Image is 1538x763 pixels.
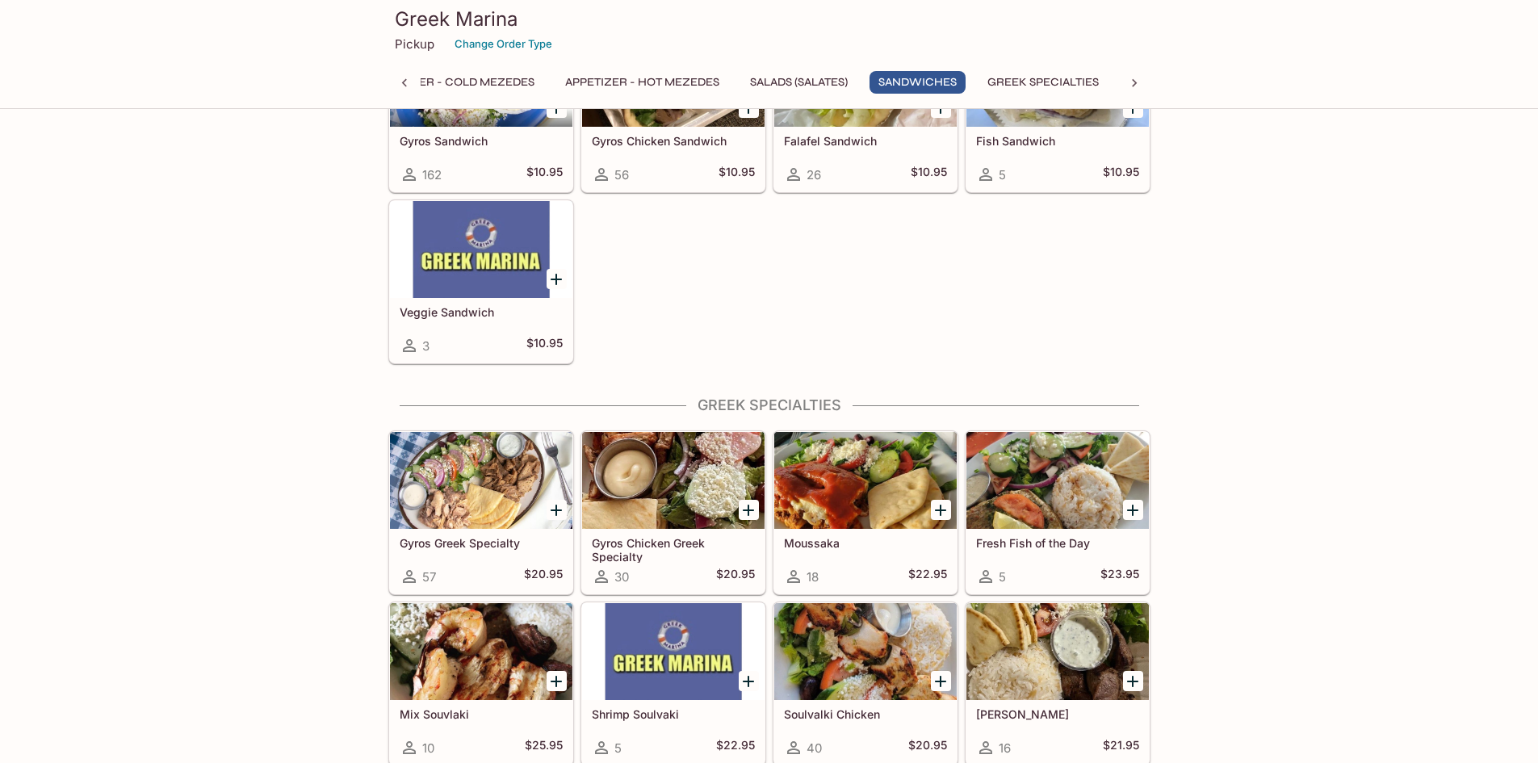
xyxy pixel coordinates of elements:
h5: $23.95 [1100,567,1139,586]
h5: [PERSON_NAME] [976,707,1139,721]
a: Gyros Greek Specialty57$20.95 [389,431,573,594]
h5: Shrimp Soulvaki [592,707,755,721]
a: Moussaka18$22.95 [773,431,958,594]
a: Fresh Fish of the Day5$23.95 [966,431,1150,594]
button: Add Gyros Greek Specialty [547,500,567,520]
span: 57 [422,569,436,585]
h5: $22.95 [908,567,947,586]
div: Soulvalki Chicken [774,603,957,700]
button: Salads (Salates) [741,71,857,94]
h5: $10.95 [1103,165,1139,184]
h5: Gyros Chicken Greek Specialty [592,536,755,563]
span: 5 [614,740,622,756]
span: 3 [422,338,430,354]
span: 5 [999,569,1006,585]
span: 56 [614,167,629,182]
h5: $10.95 [911,165,947,184]
h5: $20.95 [716,567,755,586]
h5: Gyros Sandwich [400,134,563,148]
button: Add Mix Souvlaki [547,671,567,691]
a: Veggie Sandwich3$10.95 [389,200,573,363]
div: Souvlaki Lamb [966,603,1149,700]
button: Change Order Type [447,31,559,57]
span: 16 [999,740,1011,756]
span: 30 [614,569,629,585]
h5: $10.95 [719,165,755,184]
h5: Gyros Greek Specialty [400,536,563,550]
p: Pickup [395,36,434,52]
button: Greek Specialties [979,71,1108,94]
div: Gyros Chicken Greek Specialty [582,432,765,529]
a: Gyros Chicken Sandwich56$10.95 [581,29,765,192]
div: Mix Souvlaki [390,603,572,700]
span: 10 [422,740,434,756]
button: Add Shrimp Soulvaki [739,671,759,691]
button: Add Souvlaki Lamb [1123,671,1143,691]
h5: $25.95 [525,738,563,757]
button: Add Gyros Chicken Greek Specialty [739,500,759,520]
span: 40 [807,740,822,756]
h5: $20.95 [524,567,563,586]
h3: Greek Marina [395,6,1144,31]
span: 18 [807,569,819,585]
h5: $21.95 [1103,738,1139,757]
div: Veggie Sandwich [390,201,572,298]
span: 26 [807,167,821,182]
div: Fresh Fish of the Day [966,432,1149,529]
button: Appetizer - Hot Mezedes [556,71,728,94]
button: Appetizer - Cold Mezedes [363,71,543,94]
h5: Fresh Fish of the Day [976,536,1139,550]
h5: Soulvalki Chicken [784,707,947,721]
h5: Gyros Chicken Sandwich [592,134,755,148]
div: Gyros Chicken Sandwich [582,30,765,127]
div: Gyros Greek Specialty [390,432,572,529]
h5: Moussaka [784,536,947,550]
div: Moussaka [774,432,957,529]
h5: $20.95 [908,738,947,757]
span: 5 [999,167,1006,182]
div: Fish Sandwich [966,30,1149,127]
a: Fish Sandwich5$10.95 [966,29,1150,192]
h4: Greek Specialties [388,396,1150,414]
span: 162 [422,167,442,182]
h5: Veggie Sandwich [400,305,563,319]
button: Sandwiches [870,71,966,94]
h5: Mix Souvlaki [400,707,563,721]
h5: $22.95 [716,738,755,757]
h5: Fish Sandwich [976,134,1139,148]
button: Add Fresh Fish of the Day [1123,500,1143,520]
div: Falafel Sandwich [774,30,957,127]
a: Falafel Sandwich26$10.95 [773,29,958,192]
div: Shrimp Soulvaki [582,603,765,700]
a: Gyros Sandwich162$10.95 [389,29,573,192]
button: Add Soulvalki Chicken [931,671,951,691]
button: Add Moussaka [931,500,951,520]
button: Add Veggie Sandwich [547,269,567,289]
h5: $10.95 [526,165,563,184]
a: Gyros Chicken Greek Specialty30$20.95 [581,431,765,594]
h5: Falafel Sandwich [784,134,947,148]
h5: $10.95 [526,336,563,355]
div: Gyros Sandwich [390,30,572,127]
